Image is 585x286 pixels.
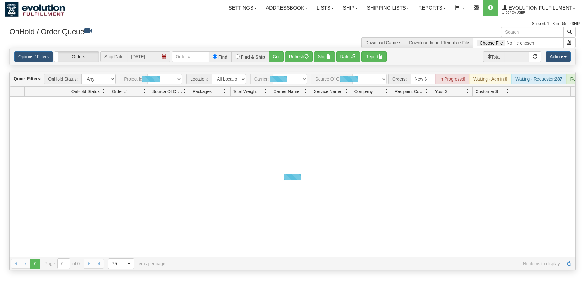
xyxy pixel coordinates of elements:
a: Refresh [564,259,574,269]
span: select [124,259,134,269]
a: Download Carriers [365,40,401,45]
h3: OnHold / Order Queue [9,27,288,36]
div: Support: 1 - 855 - 55 - 2SHIP [5,21,580,26]
label: Find [218,55,228,59]
span: Page sizes drop down [108,258,134,269]
strong: 6 [425,77,427,82]
strong: 0 [505,77,507,82]
span: Total [483,51,504,62]
span: Company [354,88,373,95]
input: Import [473,37,564,48]
span: Customer $ [475,88,498,95]
div: New: [411,74,435,84]
a: Lists [312,0,338,16]
span: Recipient Country [394,88,425,95]
strong: 287 [555,77,562,82]
a: Download Import Template File [409,40,469,45]
label: Orders [54,52,99,62]
a: Evolution Fulfillment 1488 / CA User [498,0,580,16]
button: Actions [546,51,571,62]
span: Carrier Name [274,88,300,95]
button: Search [563,27,576,37]
a: Customer $ filter column settings [502,86,513,96]
span: OnHold Status: [44,74,81,84]
a: OnHold Status filter column settings [99,86,109,96]
input: Order # [172,51,209,62]
div: grid toolbar [10,72,575,87]
a: Order # filter column settings [139,86,150,96]
button: Ship [314,51,335,62]
span: OnHold Status [71,88,100,95]
a: Shipping lists [362,0,414,16]
a: Carrier Name filter column settings [301,86,311,96]
div: Waiting - Admin: [469,74,511,84]
span: Service Name [314,88,341,95]
input: Search [501,27,564,37]
button: Go! [269,51,284,62]
label: Find & Ship [241,55,265,59]
span: Ship Date [100,51,127,62]
a: Packages filter column settings [220,86,230,96]
span: Evolution Fulfillment [507,5,572,11]
span: No items to display [174,261,560,266]
span: 1488 / CA User [502,10,549,16]
a: Your $ filter column settings [462,86,472,96]
label: Quick Filters: [14,76,41,82]
a: Source Of Order filter column settings [179,86,190,96]
div: Waiting - Requester: [511,74,566,84]
span: Packages [193,88,212,95]
a: Recipient Country filter column settings [421,86,432,96]
a: Settings [224,0,261,16]
img: logo1488.jpg [5,2,65,17]
span: Orders: [388,74,411,84]
span: Total Weight [233,88,257,95]
button: Refresh [285,51,313,62]
a: Ship [338,0,362,16]
span: Page 0 [30,259,40,269]
span: Your $ [435,88,447,95]
span: Page of 0 [45,258,80,269]
span: 25 [112,260,120,267]
span: Order # [112,88,127,95]
button: Rates [336,51,360,62]
a: Total Weight filter column settings [260,86,271,96]
span: Source Of Order [152,88,182,95]
span: items per page [108,258,165,269]
button: Report [361,51,387,62]
a: Company filter column settings [381,86,392,96]
iframe: chat widget [571,111,584,175]
a: Addressbook [261,0,312,16]
a: Options / Filters [14,51,53,62]
strong: 0 [463,77,465,82]
a: Reports [414,0,450,16]
div: In Progress: [435,74,469,84]
span: Location: [186,74,212,84]
a: Service Name filter column settings [341,86,352,96]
